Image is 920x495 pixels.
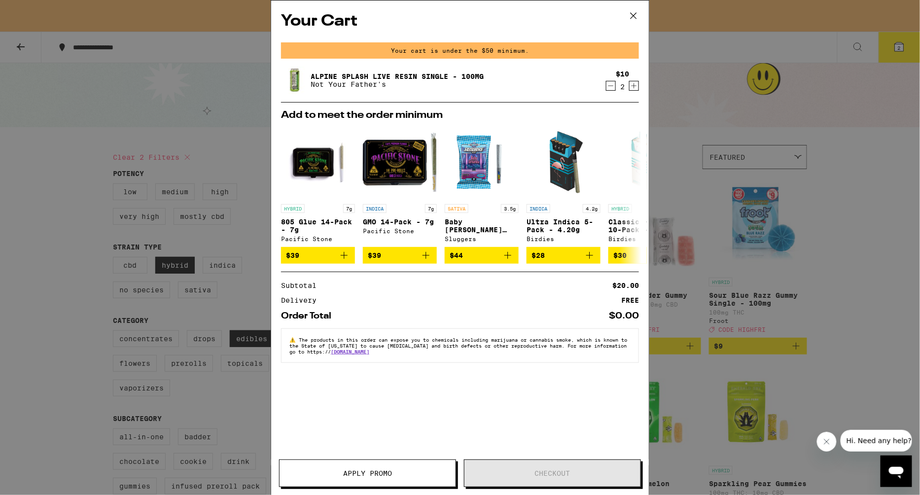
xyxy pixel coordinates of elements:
p: Classic Hybrid 10-Pack - 7g [608,218,682,234]
div: $10 [616,70,629,78]
iframe: Button to launch messaging window [881,456,912,487]
button: Apply Promo [279,460,456,487]
p: INDICA [527,204,550,213]
p: SATIVA [445,204,468,213]
img: Sluggers - Baby Griselda Infused 5-pack - 3.5g [445,125,519,199]
iframe: Close message [817,432,837,452]
a: Alpine Splash Live Resin Single - 100mg [311,72,484,80]
div: Order Total [281,312,338,320]
button: Checkout [464,460,641,487]
a: Open page for 805 Glue 14-Pack - 7g from Pacific Stone [281,125,355,247]
h2: Your Cart [281,10,639,33]
div: $20.00 [612,282,639,289]
button: Decrement [606,81,616,91]
div: Birdies [608,236,682,242]
p: 3.5g [501,204,519,213]
div: 2 [616,83,629,91]
img: Alpine Splash Live Resin Single - 100mg [281,67,309,94]
button: Add to bag [608,247,682,264]
button: Add to bag [527,247,601,264]
a: Open page for Ultra Indica 5-Pack - 4.20g from Birdies [527,125,601,247]
p: HYBRID [608,204,632,213]
img: Birdies - Classic Hybrid 10-Pack - 7g [608,125,682,199]
div: Pacific Stone [281,236,355,242]
div: Subtotal [281,282,323,289]
span: ⚠️ [289,337,299,343]
p: 7g [343,204,355,213]
p: Not Your Father's [311,80,484,88]
span: $44 [450,251,463,259]
a: Open page for Classic Hybrid 10-Pack - 7g from Birdies [608,125,682,247]
p: GMO 14-Pack - 7g [363,218,437,226]
img: Pacific Stone - GMO 14-Pack - 7g [363,125,437,199]
a: Open page for Baby Griselda Infused 5-pack - 3.5g from Sluggers [445,125,519,247]
a: Open page for GMO 14-Pack - 7g from Pacific Stone [363,125,437,247]
span: $39 [286,251,299,259]
button: Add to bag [363,247,437,264]
p: Baby [PERSON_NAME] Infused 5-pack - 3.5g [445,218,519,234]
p: Ultra Indica 5-Pack - 4.20g [527,218,601,234]
div: FREE [621,297,639,304]
button: Add to bag [445,247,519,264]
span: $28 [531,251,545,259]
button: Increment [629,81,639,91]
span: Apply Promo [343,470,392,477]
p: INDICA [363,204,387,213]
div: $0.00 [609,312,639,320]
p: 4.2g [583,204,601,213]
span: Checkout [535,470,570,477]
button: Add to bag [281,247,355,264]
div: Your cart is under the $50 minimum. [281,42,639,59]
p: 7g [425,204,437,213]
span: $30 [613,251,627,259]
p: HYBRID [281,204,305,213]
div: Birdies [527,236,601,242]
a: [DOMAIN_NAME] [331,349,369,354]
p: 805 Glue 14-Pack - 7g [281,218,355,234]
iframe: Message from company [841,430,912,452]
span: The products in this order can expose you to chemicals including marijuana or cannabis smoke, whi... [289,337,627,354]
h2: Add to meet the order minimum [281,110,639,120]
div: Sluggers [445,236,519,242]
span: $39 [368,251,381,259]
div: Pacific Stone [363,228,437,234]
img: Pacific Stone - 805 Glue 14-Pack - 7g [281,125,355,199]
img: Birdies - Ultra Indica 5-Pack - 4.20g [527,125,601,199]
div: Delivery [281,297,323,304]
